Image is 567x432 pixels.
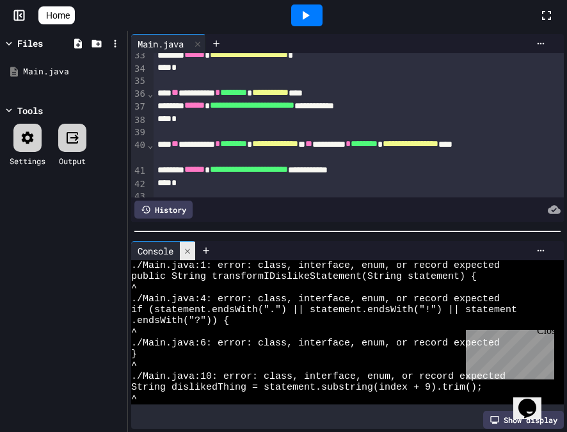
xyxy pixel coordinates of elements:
[131,37,190,51] div: Main.java
[131,338,500,349] span: ./Main.java:6: error: class, interface, enum, or record expected
[131,34,206,53] div: Main.java
[17,37,43,50] div: Files
[46,9,70,22] span: Home
[131,315,229,326] span: .endsWith("?")) {
[131,165,147,178] div: 41
[131,371,506,382] span: ./Main.java:10: error: class, interface, enum, or record expected
[131,294,500,304] span: ./Main.java:4: error: class, interface, enum, or record expected
[17,104,43,117] div: Tools
[134,201,193,219] div: History
[131,190,147,203] div: 43
[483,411,564,429] div: Show display
[131,49,147,62] div: 33
[131,75,147,88] div: 35
[131,382,483,393] span: String dislikedThing = statement.substring(index + 9).trim();
[131,139,147,165] div: 40
[131,304,517,315] span: if (statement.endsWith(".") || statement.endsWith("!") || statement
[131,101,147,113] div: 37
[513,381,554,419] iframe: chat widget
[5,5,88,81] div: Chat with us now!Close
[10,155,45,167] div: Settings
[131,241,196,260] div: Console
[131,283,137,294] span: ^
[131,63,147,76] div: 34
[131,114,147,127] div: 38
[131,88,147,101] div: 36
[131,244,180,258] div: Console
[131,260,500,271] span: ./Main.java:1: error: class, interface, enum, or record expected
[131,178,147,191] div: 42
[23,65,123,78] div: Main.java
[131,271,477,282] span: public String transformIDislikeStatement(String statement) {
[147,88,154,99] span: Fold line
[131,360,137,371] span: ^
[131,327,137,338] span: ^
[461,325,554,379] iframe: chat widget
[131,349,137,360] span: }
[147,140,154,150] span: Fold line
[59,155,86,167] div: Output
[131,126,147,139] div: 39
[38,6,75,24] a: Home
